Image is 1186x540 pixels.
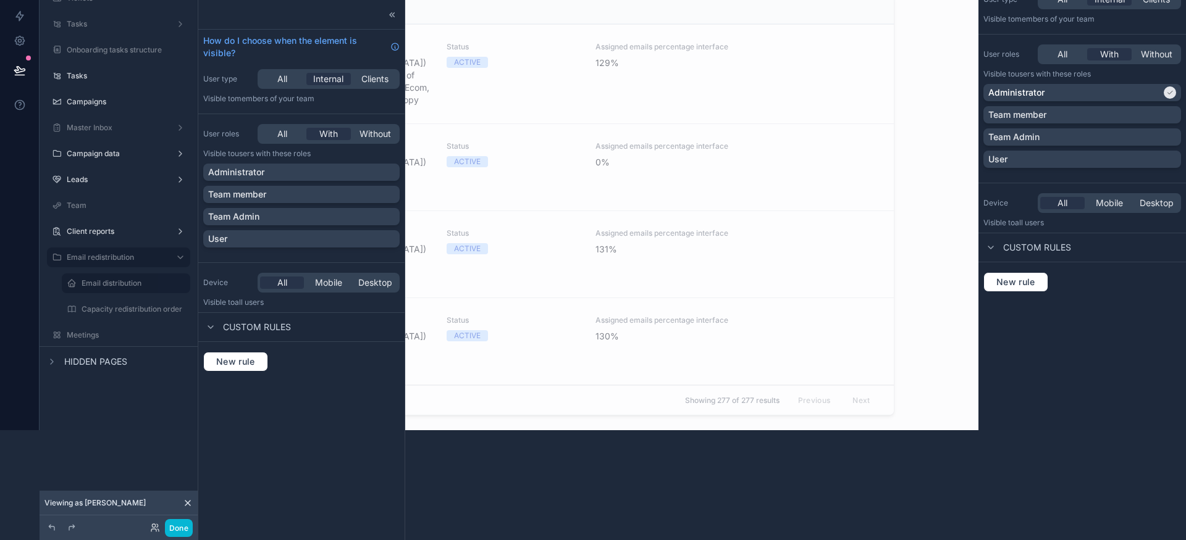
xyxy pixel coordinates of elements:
[319,128,338,140] span: With
[983,272,1048,292] button: New rule
[988,86,1045,99] p: Administrator
[277,73,287,85] span: All
[82,304,188,314] label: Capacity redistribution order
[983,49,1033,59] label: User roles
[1141,48,1172,60] span: Without
[360,128,391,140] span: Without
[203,149,400,159] p: Visible to
[988,153,1007,165] p: User
[1003,241,1071,254] span: Custom rules
[47,118,190,138] a: Master Inbox
[67,201,188,210] label: Team
[203,278,253,288] label: Device
[203,94,400,104] p: Visible to
[47,66,190,86] a: Tasks
[47,247,190,267] a: Email redistribution
[203,35,385,59] span: How do I choose when the element is visible?
[67,226,170,236] label: Client reports
[47,144,190,164] a: Campaign data
[211,356,260,367] span: New rule
[47,14,190,34] a: Tasks
[203,352,268,372] button: New rule
[62,273,190,293] a: Email distribution
[203,129,253,139] label: User roles
[67,330,188,340] label: Meetings
[988,131,1040,143] p: Team Admin
[277,276,287,289] span: All
[47,170,190,189] a: Leads
[67,252,166,262] label: Email redistribution
[208,210,259,223] p: Team Admin
[991,276,1040,288] span: New rule
[67,175,170,185] label: Leads
[235,149,311,158] span: Users with these roles
[235,94,314,103] span: Members of your team
[1096,197,1123,209] span: Mobile
[277,128,287,140] span: All
[82,278,183,288] label: Email distribution
[203,297,400,307] p: Visible to
[47,325,190,345] a: Meetings
[67,71,188,81] label: Tasks
[47,222,190,241] a: Client reports
[208,233,227,245] p: User
[983,69,1181,79] p: Visible to
[67,45,188,55] label: Onboarding tasks structure
[223,321,291,333] span: Custom rules
[1058,48,1067,60] span: All
[361,73,389,85] span: Clients
[1140,197,1174,209] span: Desktop
[358,276,392,289] span: Desktop
[315,276,342,289] span: Mobile
[67,149,170,159] label: Campaign data
[208,188,266,201] p: Team member
[983,14,1181,24] p: Visible to
[1015,14,1095,23] span: Members of your team
[983,218,1181,228] p: Visible to
[203,35,400,59] a: How do I choose when the element is visible?
[1100,48,1119,60] span: With
[64,355,127,368] span: Hidden pages
[47,196,190,215] a: Team
[983,198,1033,208] label: Device
[235,297,264,307] span: all users
[67,97,188,107] label: Campaigns
[988,109,1046,121] p: Team member
[208,166,264,178] p: Administrator
[313,73,343,85] span: Internal
[203,74,253,84] label: User type
[47,92,190,112] a: Campaigns
[67,123,170,133] label: Master Inbox
[67,19,170,29] label: Tasks
[47,40,190,60] a: Onboarding tasks structure
[1058,197,1067,209] span: All
[62,299,190,319] a: Capacity redistribution order
[1015,69,1091,78] span: Users with these roles
[1015,218,1044,227] span: all users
